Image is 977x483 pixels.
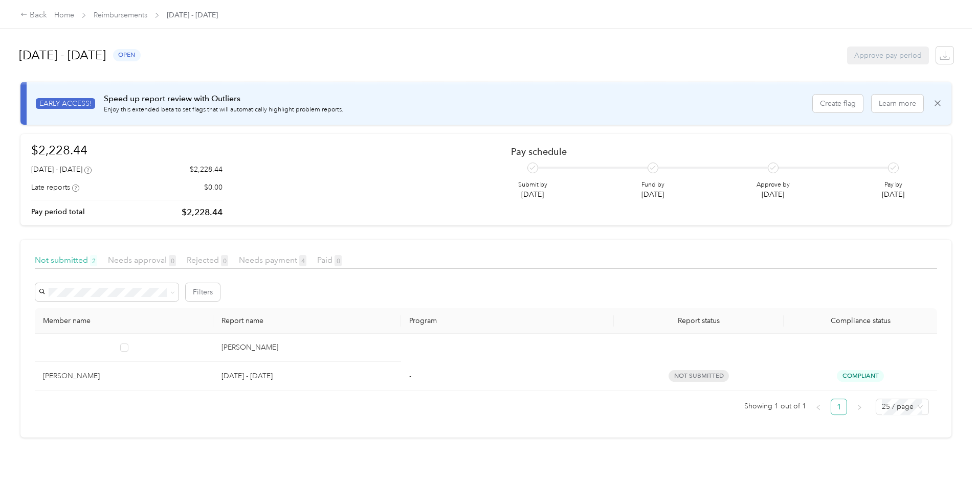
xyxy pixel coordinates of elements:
[511,146,923,157] h2: Pay schedule
[35,308,213,334] th: Member name
[744,399,806,414] span: Showing 1 out of 1
[920,426,977,483] iframe: Everlance-gr Chat Button Frame
[401,362,614,390] td: -
[401,308,614,334] th: Program
[54,11,74,19] a: Home
[43,316,205,325] div: Member name
[19,43,106,67] h1: [DATE] - [DATE]
[94,11,147,19] a: Reimbursements
[876,399,929,415] div: Page Size
[169,255,176,266] span: 0
[872,95,923,112] button: Learn more
[757,189,790,200] p: [DATE]
[221,371,392,382] p: [DATE] - [DATE]
[622,316,776,325] span: Report status
[221,255,228,266] span: 0
[239,255,306,265] span: Needs payment
[335,255,342,266] span: 0
[190,164,223,175] p: $2,228.44
[90,255,97,266] span: 2
[43,371,205,382] div: [PERSON_NAME]
[167,10,218,20] span: [DATE] - [DATE]
[815,404,821,410] span: left
[792,316,929,325] span: Compliance status
[882,180,904,190] p: Pay by
[187,255,228,265] span: Rejected
[20,9,47,21] div: Back
[831,399,847,415] a: 1
[204,182,223,193] p: $0.00
[641,180,664,190] p: Fund by
[182,206,223,219] p: $2,228.44
[813,95,863,112] button: Create flag
[213,308,401,334] th: Report name
[104,105,343,114] p: Enjoy this extended beta to set flags that will automatically highlight problem reports.
[882,399,923,415] span: 25 / page
[35,255,97,265] span: Not submitted
[518,180,547,190] p: Submit by
[317,255,342,265] span: Paid
[31,141,223,159] h1: $2,228.44
[113,49,141,61] span: open
[299,255,306,266] span: 4
[31,206,85,217] p: Pay period total
[518,189,547,200] p: [DATE]
[757,180,790,190] p: Approve by
[641,189,664,200] p: [DATE]
[882,189,904,200] p: [DATE]
[831,399,847,415] li: 1
[851,399,868,415] button: right
[882,399,922,415] input: Page Size
[669,370,729,382] span: not submitted
[31,164,92,175] div: [DATE] - [DATE]
[837,370,884,382] span: Compliant
[104,93,343,105] p: Speed up report review with Outliers
[810,399,827,415] li: Previous Page
[221,342,392,353] div: [PERSON_NAME]
[851,399,868,415] li: Next Page
[108,255,176,265] span: Needs approval
[810,399,827,415] button: left
[186,283,220,301] button: Filters
[856,404,862,410] span: right
[31,182,79,193] div: Late reports
[36,98,95,109] span: EARLY ACCESS!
